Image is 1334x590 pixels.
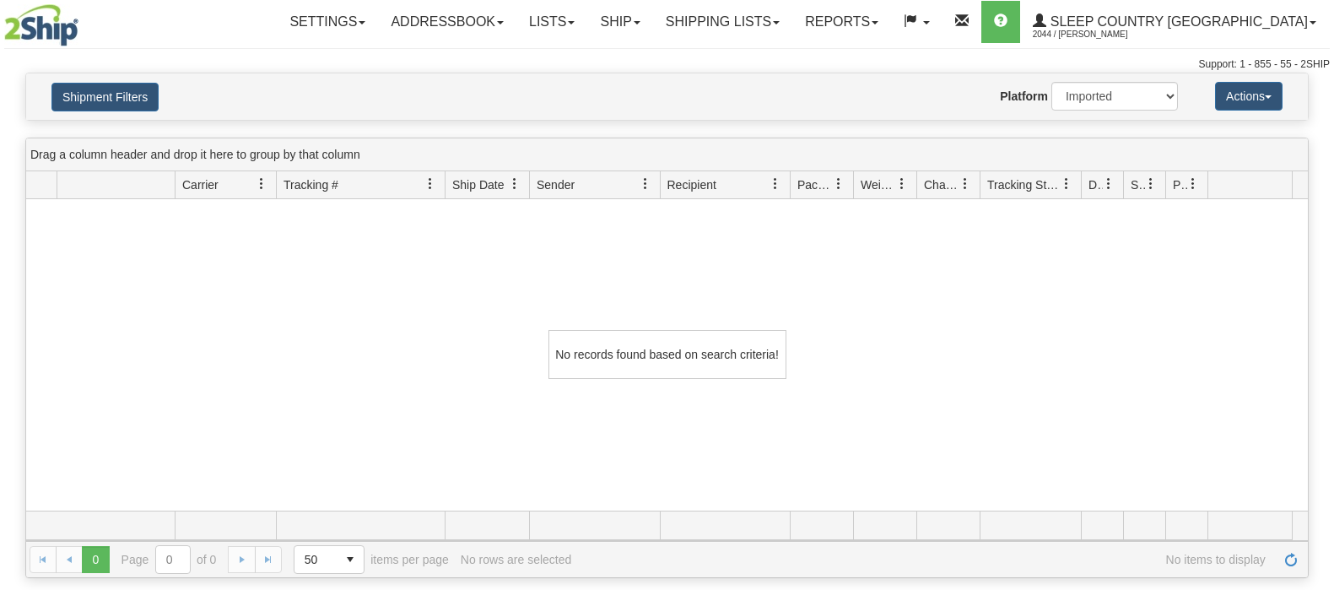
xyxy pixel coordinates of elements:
[4,57,1330,72] div: Support: 1 - 855 - 55 - 2SHIP
[761,170,790,198] a: Recipient filter column settings
[792,1,891,43] a: Reports
[548,330,786,379] div: No records found based on search criteria!
[888,170,916,198] a: Weight filter column settings
[824,170,853,198] a: Packages filter column settings
[1137,170,1165,198] a: Shipment Issues filter column settings
[461,553,572,566] div: No rows are selected
[1052,170,1081,198] a: Tracking Status filter column settings
[294,545,449,574] span: items per page
[51,83,159,111] button: Shipment Filters
[122,545,217,574] span: Page of 0
[1088,176,1103,193] span: Delivery Status
[1094,170,1123,198] a: Delivery Status filter column settings
[294,545,365,574] span: Page sizes drop down
[1131,176,1145,193] span: Shipment Issues
[924,176,959,193] span: Charge
[416,170,445,198] a: Tracking # filter column settings
[516,1,587,43] a: Lists
[284,176,338,193] span: Tracking #
[1277,546,1304,573] a: Refresh
[82,546,109,573] span: Page 0
[587,1,652,43] a: Ship
[1000,88,1048,105] label: Platform
[1033,26,1159,43] span: 2044 / [PERSON_NAME]
[861,176,896,193] span: Weight
[797,176,833,193] span: Packages
[305,551,327,568] span: 50
[951,170,980,198] a: Charge filter column settings
[1173,176,1187,193] span: Pickup Status
[26,138,1308,171] div: grid grouping header
[1215,82,1283,111] button: Actions
[452,176,504,193] span: Ship Date
[337,546,364,573] span: select
[583,553,1266,566] span: No items to display
[631,170,660,198] a: Sender filter column settings
[277,1,378,43] a: Settings
[653,1,792,43] a: Shipping lists
[987,176,1061,193] span: Tracking Status
[4,4,78,46] img: logo2044.jpg
[378,1,516,43] a: Addressbook
[247,170,276,198] a: Carrier filter column settings
[1295,208,1332,381] iframe: chat widget
[182,176,219,193] span: Carrier
[1046,14,1308,29] span: Sleep Country [GEOGRAPHIC_DATA]
[1020,1,1329,43] a: Sleep Country [GEOGRAPHIC_DATA] 2044 / [PERSON_NAME]
[667,176,716,193] span: Recipient
[500,170,529,198] a: Ship Date filter column settings
[537,176,575,193] span: Sender
[1179,170,1207,198] a: Pickup Status filter column settings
